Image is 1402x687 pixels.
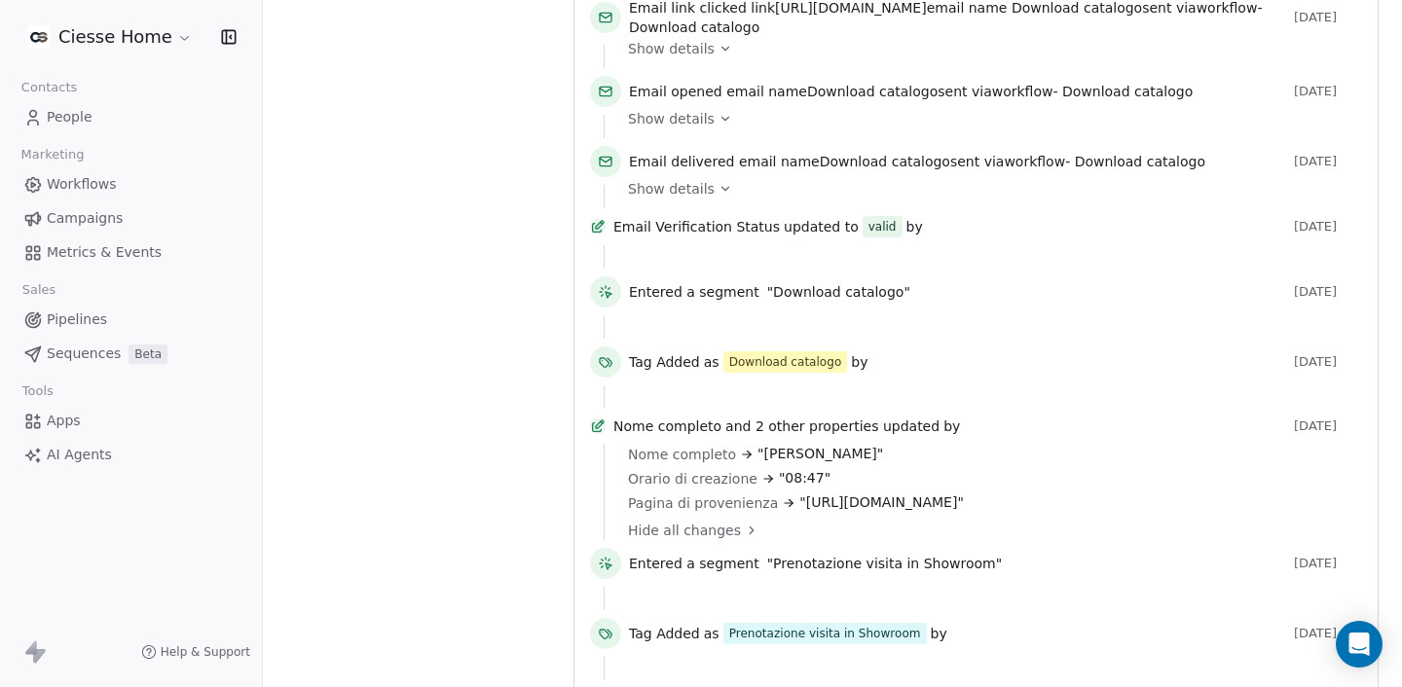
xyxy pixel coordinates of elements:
[1294,626,1362,641] span: [DATE]
[14,275,64,305] span: Sales
[16,338,246,370] a: SequencesBeta
[16,101,246,133] a: People
[47,309,107,330] span: Pipelines
[729,625,921,642] div: Prenotazione visita in Showroom
[1294,418,1362,434] span: [DATE]
[767,554,1002,573] span: "Prenotazione visita in Showroom"
[629,84,722,99] span: Email opened
[13,140,92,169] span: Marketing
[1336,621,1383,668] div: Open Intercom Messenger
[628,39,1348,58] a: Show details
[628,469,757,488] span: Orario di creazione
[629,19,759,35] span: Download catalogo
[14,377,61,406] span: Tools
[47,242,162,263] span: Metrics & Events
[16,439,246,471] a: AI Agents
[141,644,250,660] a: Help & Support
[1294,84,1362,99] span: [DATE]
[1294,284,1362,300] span: [DATE]
[47,411,81,431] span: Apps
[628,493,778,513] span: Pagina di provenienza
[47,174,117,195] span: Workflows
[906,217,923,236] span: by
[47,208,123,229] span: Campaigns
[820,154,950,169] span: Download catalogo
[704,352,719,372] span: as
[851,352,867,372] span: by
[629,554,759,573] span: Entered a segment
[16,168,246,200] a: Workflows
[1075,154,1205,169] span: Download catalogo
[628,109,1348,128] a: Show details
[943,416,960,436] span: by
[161,644,250,660] span: Help & Support
[16,304,246,336] a: Pipelines
[58,24,172,50] span: Ciesse Home
[613,416,721,436] span: Nome completo
[629,82,1193,101] span: email name sent via workflow -
[931,624,947,643] span: by
[628,521,741,540] span: Hide all changes
[47,343,121,364] span: Sequences
[613,217,780,236] span: Email Verification Status
[16,405,246,437] a: Apps
[628,109,715,128] span: Show details
[628,179,1348,199] a: Show details
[13,73,86,102] span: Contacts
[1294,556,1362,571] span: [DATE]
[628,39,715,58] span: Show details
[1294,154,1362,169] span: [DATE]
[628,179,715,199] span: Show details
[1294,354,1362,370] span: [DATE]
[23,20,197,54] button: Ciesse Home
[629,282,759,302] span: Entered a segment
[27,25,51,49] img: 391627526_642008681451298_2136090025570598449_n%20(2).jpg
[47,445,112,465] span: AI Agents
[799,492,964,513] span: "[URL][DOMAIN_NAME]"
[1294,10,1362,25] span: [DATE]
[629,352,700,372] span: Tag Added
[629,624,700,643] span: Tag Added
[704,624,719,643] span: as
[868,217,897,236] div: valid
[16,202,246,235] a: Campaigns
[767,282,910,302] span: "Download catalogo"
[628,521,1348,540] a: Hide all changes
[1294,219,1362,235] span: [DATE]
[807,84,938,99] span: Download catalogo
[47,107,92,127] span: People
[628,445,736,464] span: Nome completo
[725,416,940,436] span: and 2 other properties updated
[16,236,246,269] a: Metrics & Events
[1062,84,1193,99] span: Download catalogo
[784,217,859,236] span: updated to
[129,344,167,364] span: Beta
[757,444,883,464] span: "[PERSON_NAME]"
[629,154,734,169] span: Email delivered
[779,468,830,488] span: "08:47"
[729,353,842,371] div: Download catalogo
[629,152,1205,171] span: email name sent via workflow -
